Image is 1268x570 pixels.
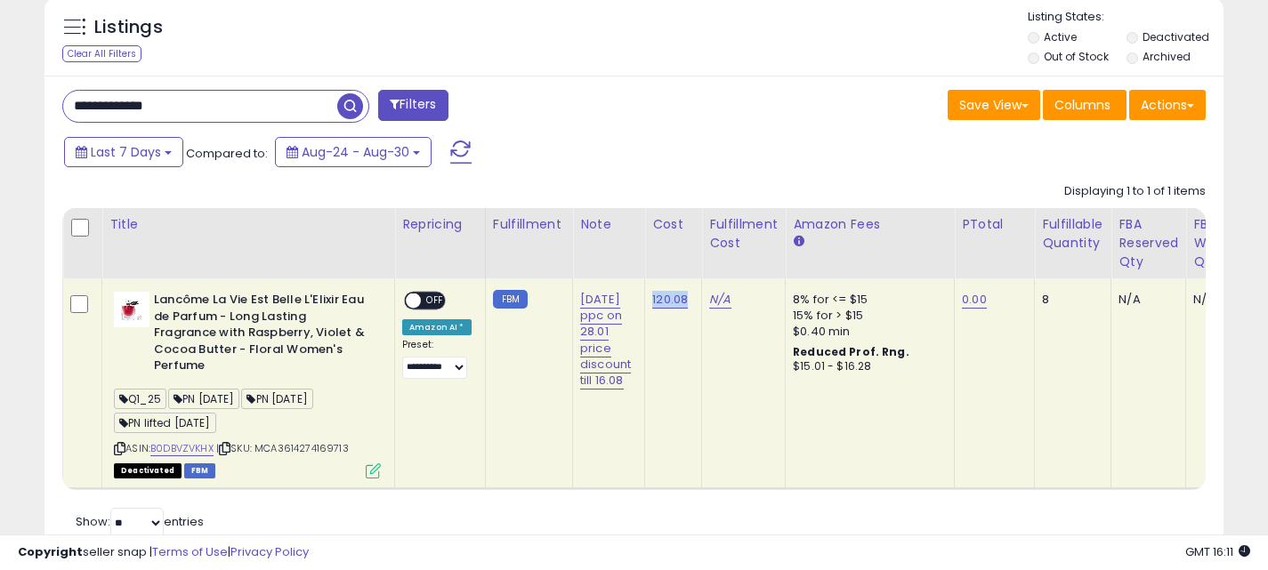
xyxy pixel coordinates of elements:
[1043,90,1127,120] button: Columns
[793,344,909,359] b: Reduced Prof. Rng.
[709,291,731,309] a: N/A
[1129,90,1206,120] button: Actions
[1028,9,1224,26] p: Listing States:
[793,234,804,250] small: Amazon Fees.
[18,544,309,561] div: seller snap | |
[241,389,313,409] span: PN [DATE]
[793,359,941,374] div: $15.01 - $16.28
[154,292,370,379] b: Lancôme La Vie Est Belle L'Elixir Eau de Parfum - Long Lasting Fragrance with Raspberry, Violet &...
[109,215,387,234] div: Title
[114,389,166,409] span: Q1_25
[1193,292,1261,308] div: N/A
[1119,215,1178,271] div: FBA Reserved Qty
[94,15,163,40] h5: Listings
[580,215,637,234] div: Note
[580,291,631,389] a: [DATE] ppc on 28.01 price discount till 16.08
[962,291,987,309] a: 0.00
[402,215,478,234] div: Repricing
[793,324,941,340] div: $0.40 min
[652,291,688,309] a: 120.08
[1044,49,1109,64] label: Out of Stock
[652,215,694,234] div: Cost
[62,45,141,62] div: Clear All Filters
[184,463,216,478] span: FBM
[962,215,1027,234] div: PTotal
[1185,543,1250,560] span: 2025-09-7 16:11 GMT
[114,463,182,478] span: All listings that are unavailable for purchase on Amazon for any reason other than out-of-stock
[216,441,349,455] span: | SKU: MCA3614274169713
[114,413,216,433] span: PN lifted [DATE]
[275,137,432,167] button: Aug-24 - Aug-30
[493,215,565,234] div: Fulfillment
[793,215,947,234] div: Amazon Fees
[302,143,409,161] span: Aug-24 - Aug-30
[709,215,778,253] div: Fulfillment Cost
[168,389,240,409] span: PN [DATE]
[18,543,83,560] strong: Copyright
[64,137,183,167] button: Last 7 Days
[114,292,149,327] img: 31v-3V9f7tL._SL40_.jpg
[378,90,448,121] button: Filters
[421,293,449,309] span: OFF
[91,143,161,161] span: Last 7 Days
[955,208,1035,278] th: CSV column name: cust_attr_1_PTotal
[186,145,268,162] span: Compared to:
[1119,292,1172,308] div: N/A
[76,513,204,530] span: Show: entries
[150,441,214,456] a: B0DBVZVKHX
[1042,292,1097,308] div: 8
[402,339,472,379] div: Preset:
[402,319,472,335] div: Amazon AI *
[114,292,381,476] div: ASIN:
[1143,49,1191,64] label: Archived
[1042,215,1103,253] div: Fulfillable Quantity
[152,543,228,560] a: Terms of Use
[1064,183,1206,200] div: Displaying 1 to 1 of 1 items
[1054,96,1111,114] span: Columns
[1044,29,1077,44] label: Active
[493,290,528,309] small: FBM
[793,308,941,324] div: 15% for > $15
[230,543,309,560] a: Privacy Policy
[1143,29,1209,44] label: Deactivated
[1193,215,1267,271] div: FBA Warehouse Qty
[948,90,1040,120] button: Save View
[793,292,941,308] div: 8% for <= $15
